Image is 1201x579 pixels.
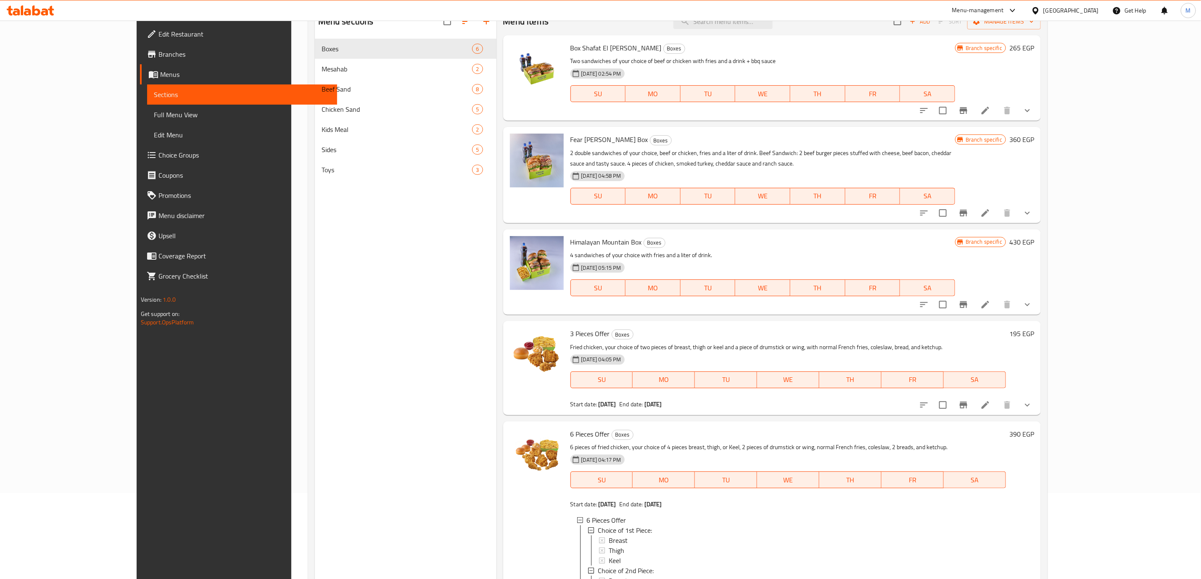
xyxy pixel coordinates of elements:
a: Full Menu View [147,105,337,125]
button: TH [819,471,882,488]
span: WE [739,190,787,202]
span: 2 [472,65,482,73]
img: Fear Cannon Box [510,134,564,187]
button: WE [735,188,790,205]
span: SA [903,282,952,294]
span: Boxes [650,136,671,145]
span: Himalayan Mountain Box [570,236,642,248]
span: MO [636,374,692,386]
a: Sections [147,84,337,105]
p: Two sandwiches of your choice of beef or chicken with fries and a drink + bbq sauce [570,56,955,66]
span: Coupons [158,170,330,180]
span: FR [885,474,940,486]
div: items [472,124,483,134]
span: [DATE] 05:15 PM [578,264,625,272]
span: WE [739,282,787,294]
span: [DATE] 04:58 PM [578,172,625,180]
span: 5 [472,105,482,113]
svg: Show Choices [1022,400,1032,410]
span: Kids Meal [322,124,472,134]
button: TU [695,371,757,388]
button: Branch-specific-item [953,295,974,315]
button: WE [757,471,819,488]
div: Menu-management [952,5,1004,16]
span: Select all sections [438,13,456,30]
h2: Menu items [503,15,549,28]
a: Grocery Checklist [140,266,337,286]
p: 4 sandwiches of your choice with fries and a liter of drink. [570,250,955,261]
span: Fear [PERSON_NAME] Box [570,133,648,146]
span: Promotions [158,190,330,200]
button: SU [570,279,626,296]
span: Chicken Sand [322,104,472,114]
svg: Show Choices [1022,105,1032,116]
button: Add section [476,11,496,32]
span: Boxes [612,330,633,340]
button: FR [845,188,900,205]
a: Coverage Report [140,246,337,266]
a: Edit Restaurant [140,24,337,44]
span: SU [574,282,623,294]
button: SU [570,471,633,488]
span: Boxes [322,44,472,54]
button: TU [681,188,736,205]
div: items [472,44,483,54]
span: 1.0.0 [163,294,176,305]
span: TU [684,88,732,100]
span: 3 [472,166,482,174]
button: show more [1017,100,1037,121]
b: [DATE] [644,499,662,510]
span: 6 Pieces Offer [587,515,626,525]
span: MO [636,474,692,486]
span: SU [574,88,623,100]
div: items [472,145,483,155]
img: Box Shafat El Sarekh [510,42,564,96]
button: delete [997,203,1017,223]
button: Branch-specific-item [953,100,974,121]
button: WE [757,371,819,388]
span: Select to update [934,396,952,414]
span: [DATE] 02:54 PM [578,70,625,78]
div: items [472,165,483,175]
span: 2 [472,126,482,134]
span: [DATE] 04:17 PM [578,456,625,464]
span: Full Menu View [154,110,330,120]
button: FR [882,471,944,488]
h6: 360 EGP [1009,134,1034,145]
span: TU [698,374,754,386]
span: Menu disclaimer [158,211,330,221]
input: search [673,14,773,29]
a: Promotions [140,185,337,205]
div: Sides5 [315,139,496,160]
button: delete [997,100,1017,121]
a: Upsell [140,226,337,246]
span: 3 Pieces Offer [570,327,610,340]
div: Boxes [663,44,685,54]
b: [DATE] [598,499,616,510]
span: Branch specific [962,44,1006,52]
span: Sides [322,145,472,155]
span: TH [794,282,842,294]
span: MO [629,190,677,202]
button: MO [633,471,695,488]
button: show more [1017,395,1037,415]
span: Coverage Report [158,251,330,261]
p: Fried chicken, your choice of two pieces of breast, thigh or keel and a piece of drumstick or win... [570,342,1006,353]
span: Branch specific [962,238,1006,246]
span: Boxes [664,44,685,53]
span: Beef Sand [322,84,472,94]
button: delete [997,295,1017,315]
button: SU [570,85,626,102]
span: Box Shafat El [PERSON_NAME] [570,42,662,54]
button: TU [681,279,736,296]
span: End date: [619,499,643,510]
a: Edit menu item [980,400,990,410]
h6: 430 EGP [1009,236,1034,248]
a: Coupons [140,165,337,185]
button: FR [845,85,900,102]
div: Toys3 [315,160,496,180]
span: Version: [141,294,161,305]
span: Select to update [934,204,952,222]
